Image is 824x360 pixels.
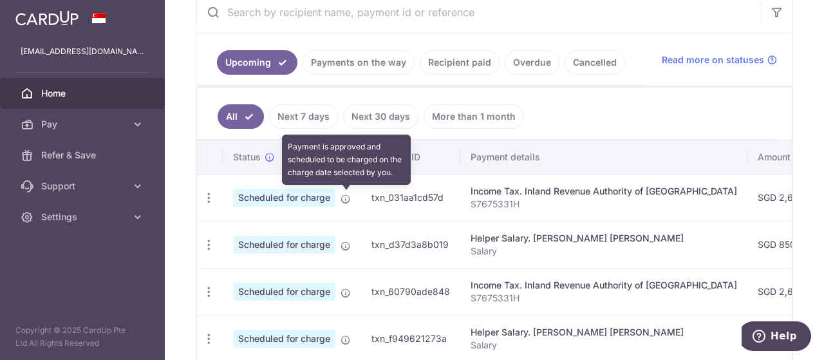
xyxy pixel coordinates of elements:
span: Settings [41,211,126,223]
a: Read more on statuses [662,53,777,66]
span: Pay [41,118,126,131]
th: Payment details [460,140,747,174]
td: txn_d37d3a8b019 [361,221,460,268]
div: Income Tax. Inland Revenue Authority of [GEOGRAPHIC_DATA] [471,279,737,292]
p: S7675331H [471,292,737,305]
div: Income Tax. Inland Revenue Authority of [GEOGRAPHIC_DATA] [471,185,737,198]
div: Payment is approved and scheduled to be charged on the charge date selected by you. [282,135,411,185]
td: txn_031aa1cd57d [361,174,460,221]
td: txn_60790ade848 [361,268,460,315]
p: S7675331H [471,198,737,211]
iframe: Opens a widget where you can find more information [742,321,811,354]
span: Read more on statuses [662,53,764,66]
th: Payment ID [361,140,460,174]
a: Next 7 days [269,104,338,129]
a: Overdue [505,50,559,75]
span: Scheduled for charge [233,236,335,254]
a: Cancelled [565,50,625,75]
span: Support [41,180,126,193]
span: Refer & Save [41,149,126,162]
p: Salary [471,245,737,258]
div: Helper Salary. [PERSON_NAME] [PERSON_NAME] [471,232,737,245]
a: Payments on the way [303,50,415,75]
a: Upcoming [217,50,297,75]
span: Status [233,151,261,164]
div: Helper Salary. [PERSON_NAME] [PERSON_NAME] [471,326,737,339]
p: Salary [471,339,737,352]
p: [EMAIL_ADDRESS][DOMAIN_NAME] [21,45,144,58]
a: More than 1 month [424,104,524,129]
span: Scheduled for charge [233,283,335,301]
a: Recipient paid [420,50,500,75]
img: CardUp [15,10,79,26]
a: Next 30 days [343,104,418,129]
span: Amount [758,151,791,164]
span: Scheduled for charge [233,330,335,348]
span: Home [41,87,126,100]
span: Scheduled for charge [233,189,335,207]
a: All [218,104,264,129]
